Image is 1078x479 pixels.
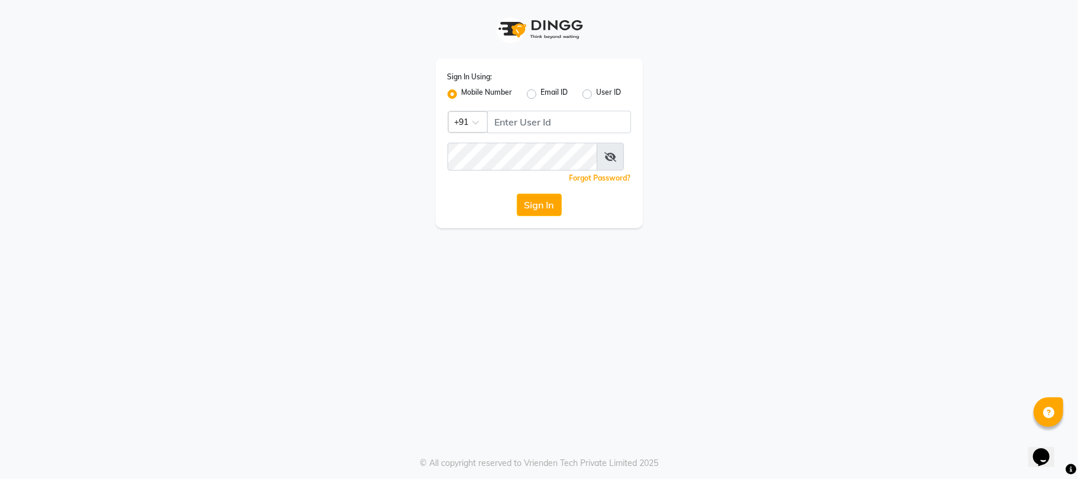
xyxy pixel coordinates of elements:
[541,87,568,101] label: Email ID
[448,143,597,171] input: Username
[462,87,513,101] label: Mobile Number
[1028,432,1066,467] iframe: chat widget
[487,111,631,133] input: Username
[492,12,587,47] img: logo1.svg
[448,72,493,82] label: Sign In Using:
[517,194,562,216] button: Sign In
[569,173,631,182] a: Forgot Password?
[597,87,622,101] label: User ID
